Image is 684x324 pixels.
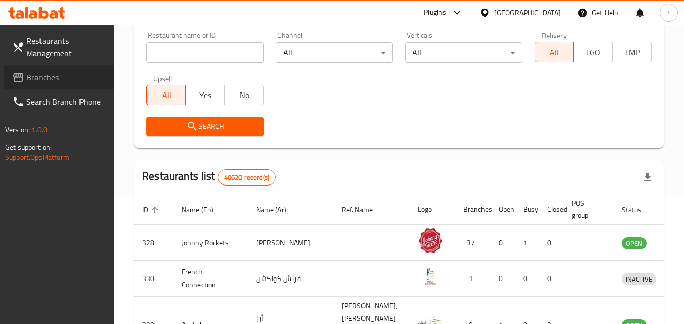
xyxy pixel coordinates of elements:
[622,237,647,249] div: OPEN
[26,96,106,108] span: Search Branch Phone
[515,194,539,225] th: Busy
[134,225,174,261] td: 328
[542,32,567,39] label: Delivery
[142,169,276,186] h2: Restaurants list
[405,42,522,63] div: All
[539,225,564,261] td: 0
[4,89,114,114] a: Search Branch Phone
[455,194,491,225] th: Branches
[342,204,386,216] span: Ref. Name
[539,194,564,225] th: Closed
[146,42,263,63] input: Search for restaurant name or ID..
[4,29,114,65] a: Restaurants Management
[494,7,561,18] div: [GEOGRAPHIC_DATA]
[491,261,515,297] td: 0
[154,120,255,133] span: Search
[617,45,648,60] span: TMP
[5,123,30,136] span: Version:
[248,261,334,297] td: فرنش كونكشن
[218,173,275,182] span: 40620 record(s)
[635,165,660,190] div: Export file
[248,225,334,261] td: [PERSON_NAME]
[218,169,276,186] div: Total records count
[26,35,106,59] span: Restaurants Management
[190,88,221,103] span: Yes
[573,42,613,62] button: TGO
[491,194,515,225] th: Open
[142,204,162,216] span: ID
[182,204,226,216] span: Name (En)
[26,71,106,83] span: Branches
[424,7,446,19] div: Plugins
[539,45,570,60] span: All
[622,273,656,285] div: INACTIVE
[539,261,564,297] td: 0
[5,141,52,154] span: Get support on:
[185,85,225,105] button: Yes
[418,264,443,289] img: French Connection
[174,225,248,261] td: Johnny Rockets
[622,238,647,249] span: OPEN
[535,42,574,62] button: All
[455,261,491,297] td: 1
[572,197,601,221] span: POS group
[491,225,515,261] td: 0
[174,261,248,297] td: French Connection
[229,88,260,103] span: No
[612,42,652,62] button: TMP
[146,117,263,136] button: Search
[622,204,655,216] span: Status
[515,261,539,297] td: 0
[4,65,114,89] a: Branches
[667,7,670,18] span: r
[256,204,299,216] span: Name (Ar)
[153,75,172,82] label: Upsell
[151,88,182,103] span: All
[224,85,264,105] button: No
[418,228,443,253] img: Johnny Rockets
[622,273,656,285] span: INACTIVE
[31,123,47,136] span: 1.0.0
[410,194,455,225] th: Logo
[146,85,186,105] button: All
[515,225,539,261] td: 1
[578,45,609,60] span: TGO
[134,261,174,297] td: 330
[276,42,393,63] div: All
[455,225,491,261] td: 37
[5,151,69,164] a: Support.OpsPlatform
